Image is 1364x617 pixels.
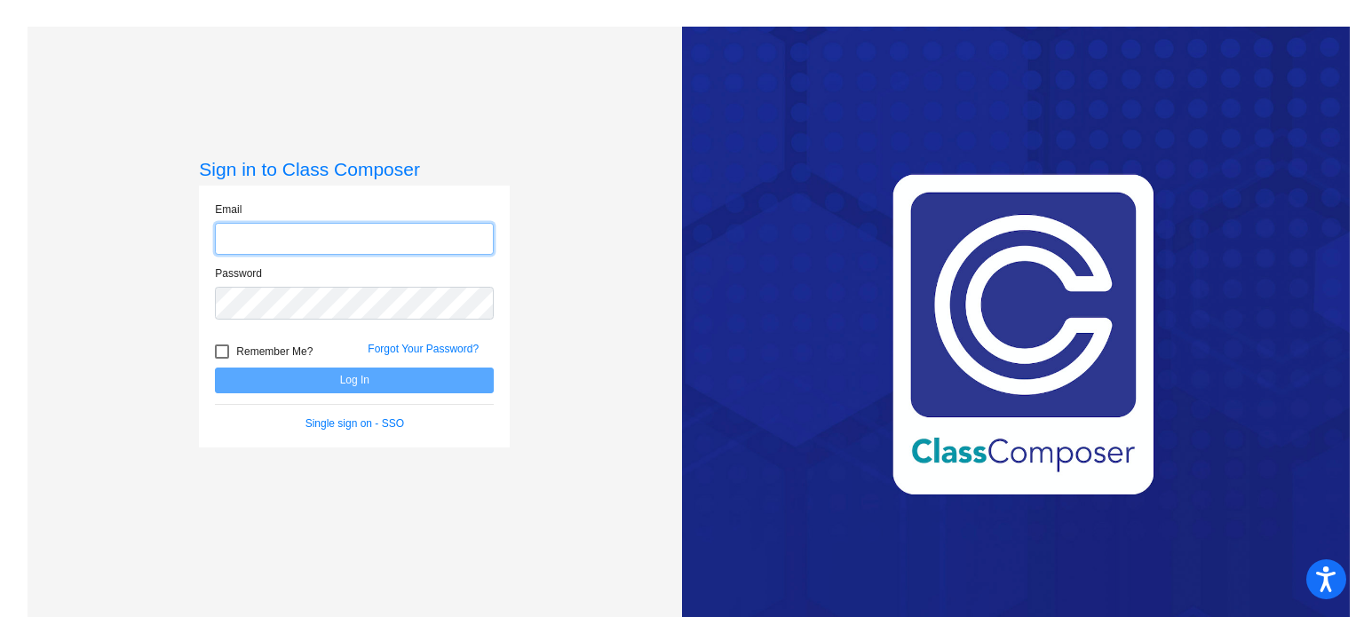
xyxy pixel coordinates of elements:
[305,417,404,430] a: Single sign on - SSO
[215,265,262,281] label: Password
[199,158,510,180] h3: Sign in to Class Composer
[236,341,313,362] span: Remember Me?
[368,343,479,355] a: Forgot Your Password?
[215,368,494,393] button: Log In
[215,202,242,218] label: Email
